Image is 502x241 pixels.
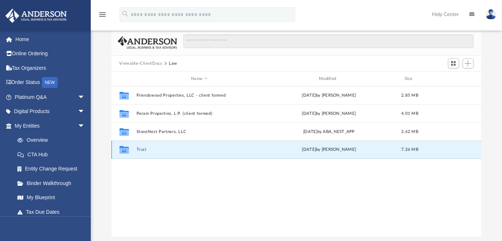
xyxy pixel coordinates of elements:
[5,104,96,119] a: Digital Productsarrow_drop_down
[10,147,96,162] a: CTA Hub
[10,133,96,148] a: Overview
[401,148,418,152] span: 7.26 MB
[121,10,129,18] i: search
[5,32,96,47] a: Home
[5,47,96,61] a: Online Ordering
[78,104,92,119] span: arrow_drop_down
[114,76,133,82] div: id
[448,59,459,69] button: Switch to Grid View
[78,90,92,105] span: arrow_drop_down
[169,60,177,67] button: Law
[78,119,92,133] span: arrow_drop_down
[5,75,96,90] a: Order StatusNEW
[10,205,96,219] a: Tax Due Dates
[42,77,58,88] div: NEW
[10,176,96,190] a: Binder Walkthrough
[486,9,497,20] img: User Pic
[428,76,478,82] div: id
[401,130,418,134] span: 2.62 MB
[5,61,96,75] a: Tax Organizers
[401,93,418,97] span: 2.85 MB
[183,35,473,48] input: Search files and folders
[266,129,392,135] div: [DATE] by ABA_NEST_APP
[10,162,96,176] a: Entity Change Request
[10,190,92,205] a: My Blueprint
[136,93,263,98] button: Friendswood Properties, LLC - client formed
[266,111,392,117] div: [DATE] by [PERSON_NAME]
[136,76,262,82] div: Name
[98,14,107,19] a: menu
[136,129,263,134] button: StoneNest Partners, LLC
[266,146,392,153] div: [DATE] by [PERSON_NAME]
[5,119,96,133] a: My Entitiesarrow_drop_down
[112,86,482,237] div: grid
[98,10,107,19] i: menu
[136,147,263,152] button: Trust
[463,59,474,69] button: Add
[266,76,392,82] div: Modified
[266,92,392,99] div: [DATE] by [PERSON_NAME]
[5,90,96,104] a: Platinum Q&Aarrow_drop_down
[119,60,162,67] button: Viewable-ClientDocs
[401,112,418,116] span: 4.01 MB
[3,9,69,23] img: Anderson Advisors Platinum Portal
[136,111,263,116] button: Peram Properties, L.P. (client formed)
[395,76,424,82] div: Size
